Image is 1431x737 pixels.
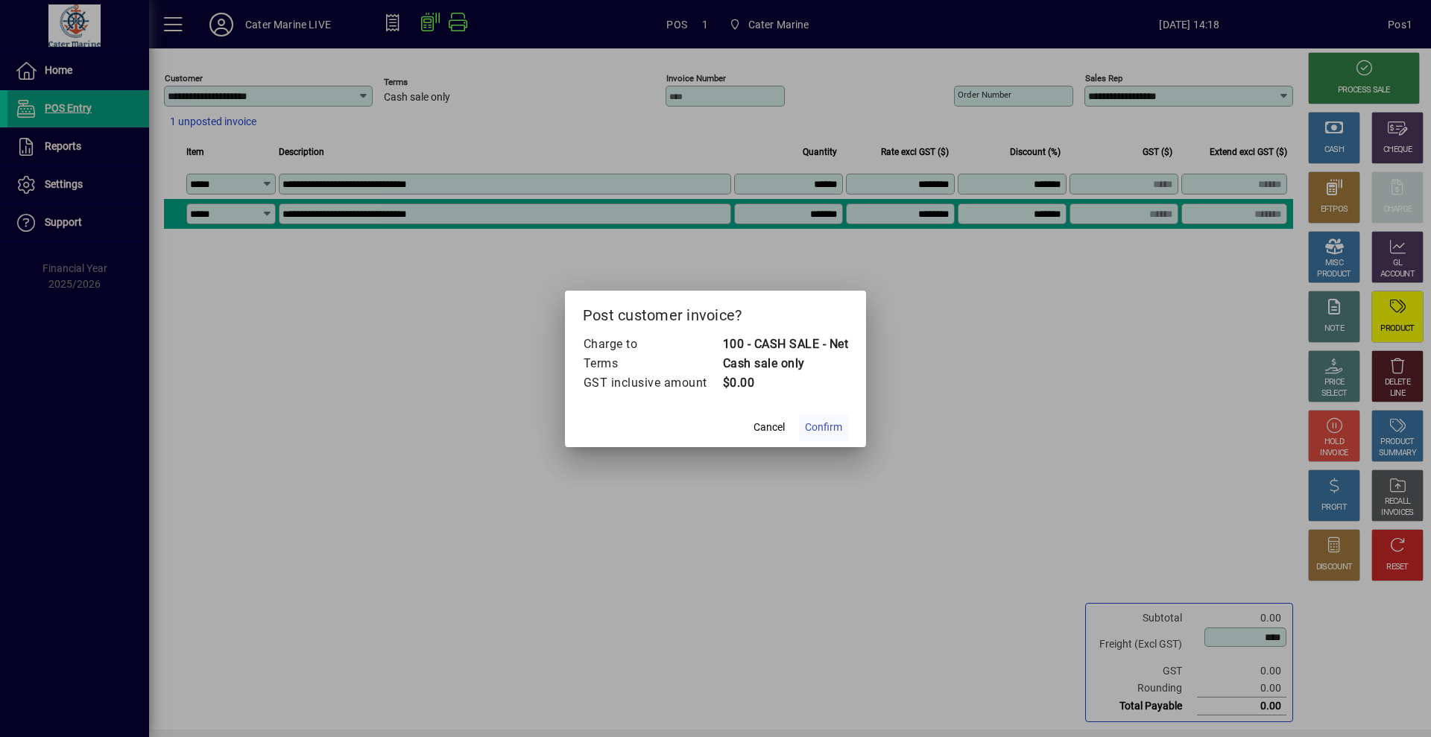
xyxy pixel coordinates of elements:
span: Cancel [754,420,785,435]
button: Confirm [799,414,848,441]
h2: Post customer invoice? [565,291,867,334]
button: Cancel [745,414,793,441]
td: 100 - CASH SALE - Net [722,335,849,354]
td: Terms [583,354,722,373]
td: GST inclusive amount [583,373,722,393]
td: Charge to [583,335,722,354]
span: Confirm [805,420,842,435]
td: Cash sale only [722,354,849,373]
td: $0.00 [722,373,849,393]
